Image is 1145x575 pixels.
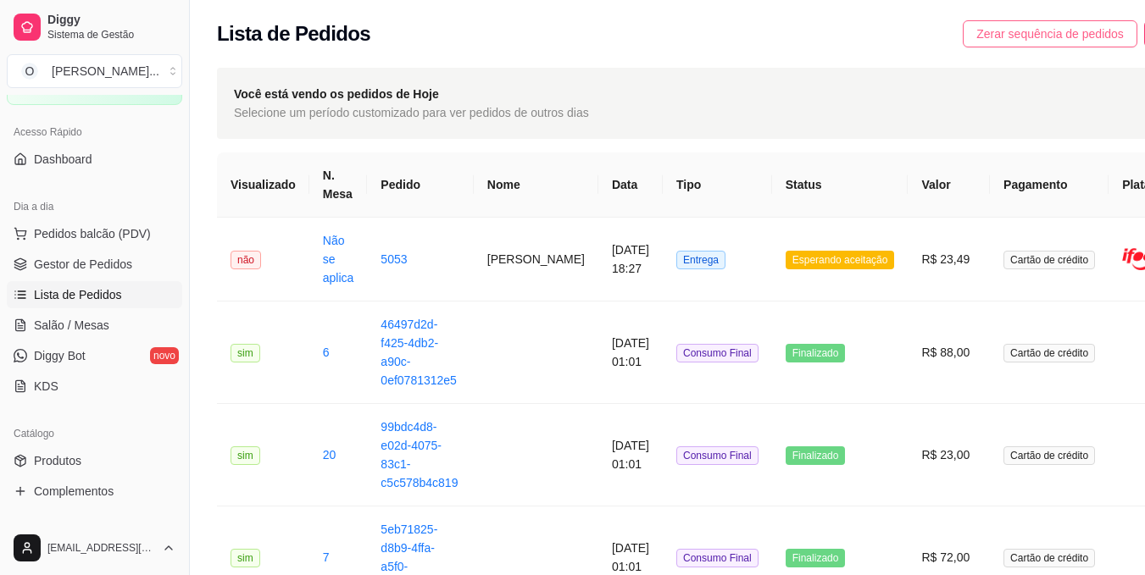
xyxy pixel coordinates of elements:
[990,152,1109,218] th: Pagamento
[598,152,663,218] th: Data
[217,20,370,47] h2: Lista de Pedidos
[7,420,182,447] div: Catálogo
[908,218,990,301] td: R$ 23,49
[309,152,368,218] th: N. Mesa
[1003,344,1095,362] span: Cartão de crédito
[908,301,990,404] td: R$ 88,00
[7,447,182,474] a: Produtos
[598,301,663,404] td: [DATE] 01:01
[323,550,330,564] a: 7
[47,541,155,555] span: [EMAIL_ADDRESS][DOMAIN_NAME]
[963,20,1137,47] button: Zerar sequência de pedidos
[474,152,598,218] th: Nome
[323,448,336,462] a: 20
[52,63,159,80] div: [PERSON_NAME] ...
[21,63,38,80] span: O
[676,446,759,465] span: Consumo Final
[381,252,407,266] a: 5053
[7,312,182,339] a: Salão / Mesas
[34,286,122,303] span: Lista de Pedidos
[7,478,182,505] a: Complementos
[381,420,458,489] a: 99bdc4d8-e02d-4075-83c1-c5c578b4c819
[474,218,598,301] td: [PERSON_NAME]
[217,152,309,218] th: Visualizado
[676,344,759,362] span: Consumo Final
[7,54,182,88] button: Select a team
[676,251,725,269] span: Entrega
[786,549,846,567] span: Finalizado
[234,103,589,122] span: Selecione um período customizado para ver pedidos de outros dias
[786,446,846,465] span: Finalizado
[7,373,182,400] a: KDS
[323,346,330,359] a: 6
[34,317,109,334] span: Salão / Mesas
[231,251,261,269] span: não
[7,146,182,173] a: Dashboard
[772,152,909,218] th: Status
[34,151,92,168] span: Dashboard
[34,347,86,364] span: Diggy Bot
[231,549,260,567] span: sim
[34,225,151,242] span: Pedidos balcão (PDV)
[598,218,663,301] td: [DATE] 18:27
[676,549,759,567] span: Consumo Final
[908,152,990,218] th: Valor
[34,452,81,469] span: Produtos
[7,7,182,47] a: DiggySistema de Gestão
[976,25,1124,43] span: Zerar sequência de pedidos
[47,28,175,41] span: Sistema de Gestão
[1003,251,1095,269] span: Cartão de crédito
[367,152,473,218] th: Pedido
[34,483,114,500] span: Complementos
[786,344,846,362] span: Finalizado
[663,152,772,218] th: Tipo
[231,344,260,362] span: sim
[786,251,895,269] span: Esperando aceitação
[47,13,175,28] span: Diggy
[908,404,990,506] td: R$ 23,00
[7,251,182,278] a: Gestor de Pedidos
[234,87,439,101] strong: Você está vendo os pedidos de Hoje
[7,342,182,369] a: Diggy Botnovo
[7,528,182,568] button: [EMAIL_ADDRESS][DOMAIN_NAME]
[231,446,260,465] span: sim
[7,220,182,247] button: Pedidos balcão (PDV)
[1003,549,1095,567] span: Cartão de crédito
[7,193,182,220] div: Dia a dia
[34,256,132,273] span: Gestor de Pedidos
[598,404,663,506] td: [DATE] 01:01
[323,234,354,285] a: Não se aplica
[34,378,58,395] span: KDS
[7,281,182,308] a: Lista de Pedidos
[381,318,457,387] a: 46497d2d-f425-4db2-a90c-0ef0781312e5
[7,119,182,146] div: Acesso Rápido
[1003,446,1095,465] span: Cartão de crédito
